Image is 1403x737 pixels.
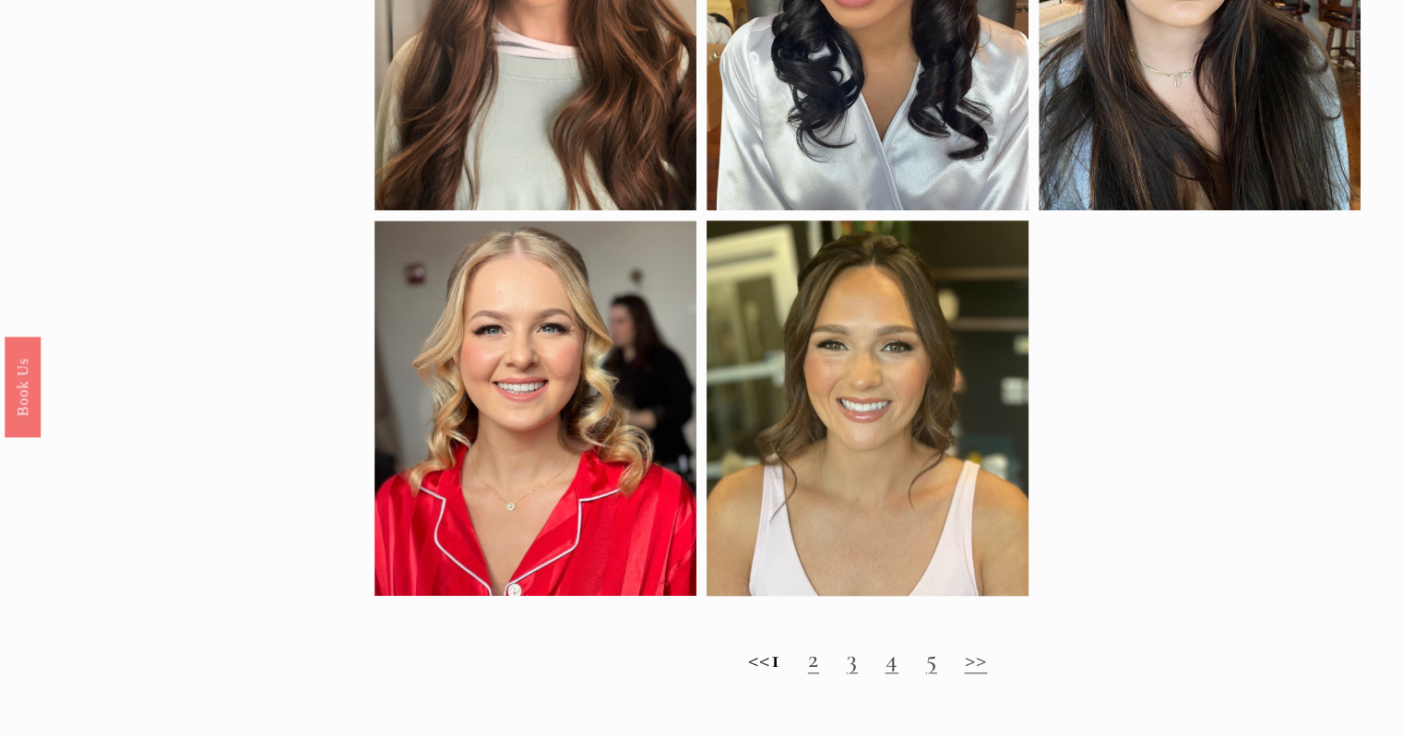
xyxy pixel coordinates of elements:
[375,644,1361,674] h2: <<
[771,643,780,674] strong: 1
[808,643,819,674] a: 2
[926,643,937,674] a: 5
[964,643,987,674] a: >>
[5,336,41,436] a: Book Us
[886,643,898,674] a: 4
[847,643,858,674] a: 3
